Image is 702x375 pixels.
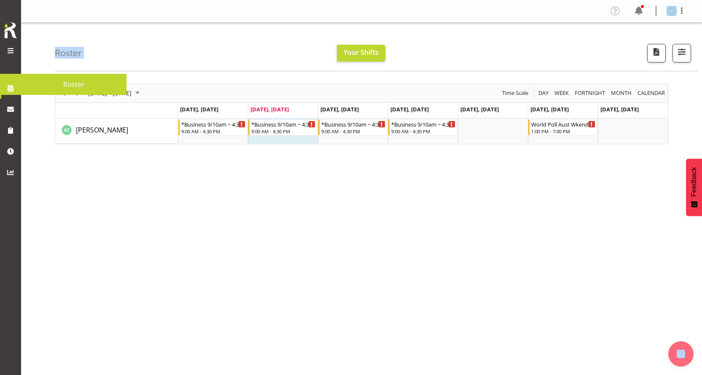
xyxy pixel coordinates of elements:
span: Day [538,88,549,98]
button: Feedback - Show survey [686,159,702,216]
a: [PERSON_NAME] [76,125,128,135]
div: 9:00 AM - 4:30 PM [251,128,315,135]
img: Rosterit icon logo [2,21,19,40]
span: Month [610,88,632,98]
button: Your Shifts [337,45,385,62]
div: 9:00 AM - 4:30 PM [181,128,245,135]
button: Timeline Day [537,88,550,98]
span: calendar [637,88,666,98]
td: Angela Tunnicliffe resource [55,119,178,144]
button: Timeline Month [610,88,633,98]
span: [DATE], [DATE] [460,105,499,113]
span: Roster [25,78,122,91]
span: Fortnight [574,88,606,98]
button: Time Scale [501,88,530,98]
span: [PERSON_NAME] [76,125,128,135]
div: 9:00 AM - 4:30 PM [391,128,455,135]
span: [DATE], [DATE] [180,105,218,113]
table: Timeline Week of October 7, 2025 [178,119,668,144]
h4: Roster [55,48,82,58]
div: *Business 9/10am ~ 4:30pm [321,120,385,128]
span: [DATE], [DATE] [390,105,429,113]
div: *Business 9/10am ~ 4:30pm [251,120,315,128]
span: [DATE], [DATE] [530,105,569,113]
div: Angela Tunnicliffe"s event - *Business 9/10am ~ 4:30pm Begin From Tuesday, October 7, 2025 at 9:0... [248,119,317,135]
span: Feedback [690,167,698,197]
img: help-xxl-2.png [677,350,685,358]
span: [DATE], [DATE] [320,105,359,113]
div: Angela Tunnicliffe"s event - *Business 9/10am ~ 4:30pm Begin From Monday, October 6, 2025 at 9:00... [178,119,247,135]
span: Time Scale [501,88,529,98]
span: Week [554,88,570,98]
div: 1:00 PM - 7:00 PM [531,128,595,135]
span: Your Shifts [344,48,379,57]
div: Angela Tunnicliffe"s event - *Business 9/10am ~ 4:30pm Begin From Thursday, October 9, 2025 at 9:... [388,119,457,135]
img: angela-tunnicliffe1838.jpg [667,6,677,16]
button: Timeline Week [553,88,570,98]
div: World Poll Aust Wkend [531,120,595,128]
div: Timeline Week of October 7, 2025 [55,84,668,144]
button: Download a PDF of the roster according to the set date range. [647,44,666,62]
span: [DATE], [DATE] [250,105,289,113]
button: Fortnight [573,88,607,98]
span: [DATE], [DATE] [600,105,639,113]
div: 9:00 AM - 4:30 PM [321,128,385,135]
div: Angela Tunnicliffe"s event - World Poll Aust Wkend Begin From Saturday, October 11, 2025 at 1:00:... [528,119,597,135]
div: *Business 9/10am ~ 4:30pm [181,120,245,128]
button: Filter Shifts [672,44,691,62]
div: *Business 9/10am ~ 4:30pm [391,120,455,128]
div: Angela Tunnicliffe"s event - *Business 9/10am ~ 4:30pm Begin From Wednesday, October 8, 2025 at 9... [318,119,387,135]
button: Month [636,88,667,98]
a: Roster [21,74,126,95]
